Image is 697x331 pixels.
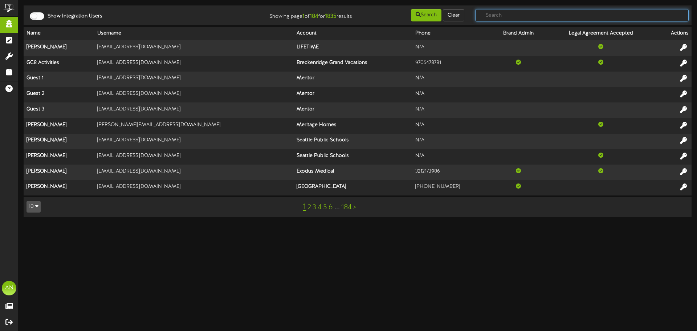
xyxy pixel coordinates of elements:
td: N/A [412,72,490,87]
th: Mentor [294,87,412,103]
th: Mentor [294,72,412,87]
th: Mentor [294,102,412,118]
a: 1 [303,202,306,212]
td: [PHONE_NUMBER] [412,180,490,195]
button: Clear [443,9,464,21]
input: -- Search -- [475,9,689,21]
td: N/A [412,134,490,149]
th: Legal Agreement Accepted [547,27,655,40]
a: ... [334,203,340,211]
th: [PERSON_NAME] [24,40,94,56]
th: [PERSON_NAME] [24,118,94,134]
a: 184 [341,203,352,211]
td: [PERSON_NAME][EMAIL_ADDRESS][DOMAIN_NAME] [94,118,294,134]
button: Search [411,9,441,21]
th: [PERSON_NAME] [24,134,94,149]
td: [EMAIL_ADDRESS][DOMAIN_NAME] [94,40,294,56]
th: Guest 3 [24,102,94,118]
th: Exodus Medical [294,165,412,180]
button: 10 [27,201,41,213]
th: Seattle Public Schools [294,134,412,149]
td: [EMAIL_ADDRESS][DOMAIN_NAME] [94,87,294,103]
td: 3212173986 [412,165,490,180]
strong: 184 [310,13,318,20]
td: [EMAIL_ADDRESS][DOMAIN_NAME] [94,72,294,87]
strong: 1835 [325,13,337,20]
td: 9705478781 [412,56,490,72]
td: [EMAIL_ADDRESS][DOMAIN_NAME] [94,56,294,72]
th: [PERSON_NAME] [24,180,94,195]
th: [PERSON_NAME] [24,165,94,180]
td: N/A [412,87,490,103]
th: Actions [655,27,692,40]
th: GC8 Activities [24,56,94,72]
th: Guest 2 [24,87,94,103]
td: N/A [412,40,490,56]
td: [EMAIL_ADDRESS][DOMAIN_NAME] [94,165,294,180]
th: Brand Admin [490,27,547,40]
th: Guest 1 [24,72,94,87]
td: [EMAIL_ADDRESS][DOMAIN_NAME] [94,149,294,165]
th: Phone [412,27,490,40]
th: [PERSON_NAME] [24,149,94,165]
th: LIFETIME [294,40,412,56]
th: Account [294,27,412,40]
th: Seattle Public Schools [294,149,412,165]
td: [EMAIL_ADDRESS][DOMAIN_NAME] [94,134,294,149]
th: Username [94,27,294,40]
th: Meritage Homes [294,118,412,134]
div: Showing page of for results [245,8,358,21]
td: N/A [412,149,490,165]
th: [GEOGRAPHIC_DATA] [294,180,412,195]
td: N/A [412,102,490,118]
td: [EMAIL_ADDRESS][DOMAIN_NAME] [94,102,294,118]
td: [EMAIL_ADDRESS][DOMAIN_NAME] [94,180,294,195]
a: > [353,203,356,211]
th: Name [24,27,94,40]
a: 2 [307,203,311,211]
label: Show Integration Users [42,13,102,20]
a: 6 [329,203,333,211]
td: N/A [412,118,490,134]
a: 4 [318,203,322,211]
div: AN [2,281,16,295]
a: 3 [313,203,316,211]
th: Breckenridge Grand Vacations [294,56,412,72]
strong: 1 [302,13,305,20]
a: 5 [323,203,327,211]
